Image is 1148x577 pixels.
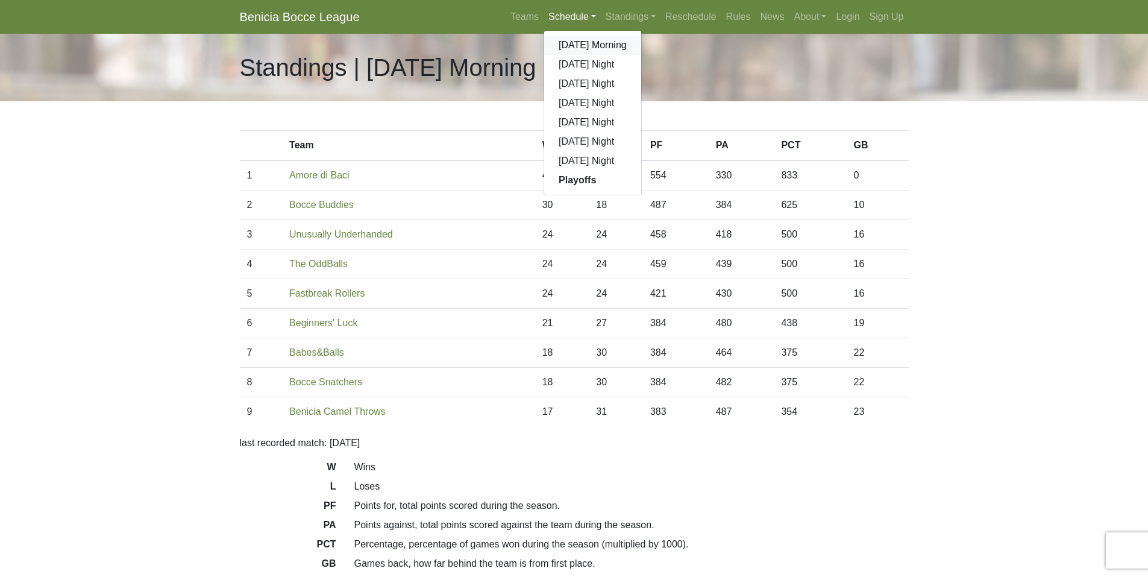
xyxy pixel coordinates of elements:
th: W [535,131,589,161]
td: 7 [240,338,283,368]
td: 24 [589,220,643,250]
td: 4 [240,250,283,279]
td: 458 [643,220,709,250]
a: News [756,5,789,29]
td: 384 [643,368,709,397]
td: 16 [847,279,909,309]
a: About [789,5,832,29]
th: PF [643,131,709,161]
dt: PA [231,518,345,537]
a: [DATE] Night [544,93,641,113]
td: 24 [535,250,589,279]
td: 24 [589,279,643,309]
td: 625 [774,191,846,220]
td: 554 [643,160,709,191]
td: 18 [589,191,643,220]
td: 17 [535,397,589,427]
a: Unusually Underhanded [289,229,393,239]
td: 330 [709,160,774,191]
td: 21 [535,309,589,338]
p: last recorded match: [DATE] [240,436,909,450]
a: Benicia Camel Throws [289,406,386,417]
td: 384 [709,191,774,220]
td: 500 [774,250,846,279]
dd: Games back, how far behind the team is from first place. [345,557,918,571]
td: 16 [847,250,909,279]
th: GB [847,131,909,161]
td: 18 [535,338,589,368]
a: Amore di Baci [289,170,350,180]
td: 23 [847,397,909,427]
a: Standings [601,5,660,29]
a: [DATE] Night [544,74,641,93]
td: 9 [240,397,283,427]
a: Fastbreak Rollers [289,288,365,298]
td: 383 [643,397,709,427]
td: 30 [589,338,643,368]
td: 10 [847,191,909,220]
dd: Percentage, percentage of games won during the season (multiplied by 1000). [345,537,918,552]
td: 30 [535,191,589,220]
a: The OddBalls [289,259,348,269]
dd: Wins [345,460,918,475]
td: 18 [535,368,589,397]
td: 24 [589,250,643,279]
a: Schedule [544,5,601,29]
td: 439 [709,250,774,279]
dt: W [231,460,345,479]
dd: Points for, total points scored during the season. [345,499,918,513]
td: 459 [643,250,709,279]
th: PA [709,131,774,161]
td: 384 [643,309,709,338]
a: [DATE] Night [544,55,641,74]
dt: GB [231,557,345,576]
dt: L [231,479,345,499]
td: 375 [774,368,846,397]
td: 833 [774,160,846,191]
a: [DATE] Morning [544,36,641,55]
td: 24 [535,220,589,250]
td: 6 [240,309,283,338]
dd: Points against, total points scored against the team during the season. [345,518,918,532]
a: [DATE] Night [544,151,641,171]
td: 430 [709,279,774,309]
a: Reschedule [660,5,721,29]
a: Bocce Snatchers [289,377,362,387]
td: 5 [240,279,283,309]
a: Benicia Bocce League [240,5,360,29]
td: 16 [847,220,909,250]
td: 0 [847,160,909,191]
a: Babes&Balls [289,347,344,358]
dt: PF [231,499,345,518]
td: 8 [240,368,283,397]
td: 19 [847,309,909,338]
td: 421 [643,279,709,309]
td: 482 [709,368,774,397]
td: 375 [774,338,846,368]
td: 418 [709,220,774,250]
dt: PCT [231,537,345,557]
a: Bocce Buddies [289,200,354,210]
td: 3 [240,220,283,250]
td: 500 [774,279,846,309]
a: [DATE] Night [544,113,641,132]
td: 40 [535,160,589,191]
a: Teams [506,5,544,29]
a: Playoffs [544,171,641,190]
a: Login [831,5,864,29]
td: 480 [709,309,774,338]
a: Beginners' Luck [289,318,357,328]
td: 27 [589,309,643,338]
a: Rules [721,5,756,29]
td: 500 [774,220,846,250]
td: 384 [643,338,709,368]
a: [DATE] Night [544,132,641,151]
td: 438 [774,309,846,338]
td: 487 [643,191,709,220]
a: Sign Up [865,5,909,29]
td: 464 [709,338,774,368]
div: Schedule [544,30,642,195]
strong: Playoffs [559,175,596,185]
td: 31 [589,397,643,427]
td: 2 [240,191,283,220]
